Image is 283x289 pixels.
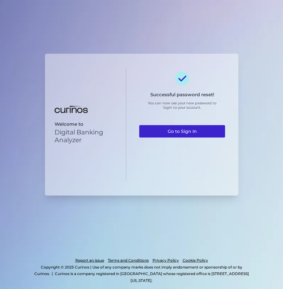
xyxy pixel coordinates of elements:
a: Terms and Conditions [108,257,149,264]
p: Curinos is a company registered in [GEOGRAPHIC_DATA] whose registered office is [STREET_ADDRESS][... [55,271,249,283]
p: You can now use your new password to login to your account. [139,101,225,110]
p: Digital Banking Analyzer [55,128,120,144]
h3: Successful password reset! [150,92,214,98]
a: Go to Sign In [139,125,225,138]
p: Copyright © 2025 Curinos | Use of any company marks does not imply endorsement or sponsorship of ... [34,265,242,276]
a: Privacy Policy [153,257,179,264]
p: Welcome to [55,121,120,127]
img: Digital Banking Analyzer [55,106,88,113]
a: Report an issue [75,257,104,264]
a: Cookie Policy [183,257,208,264]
